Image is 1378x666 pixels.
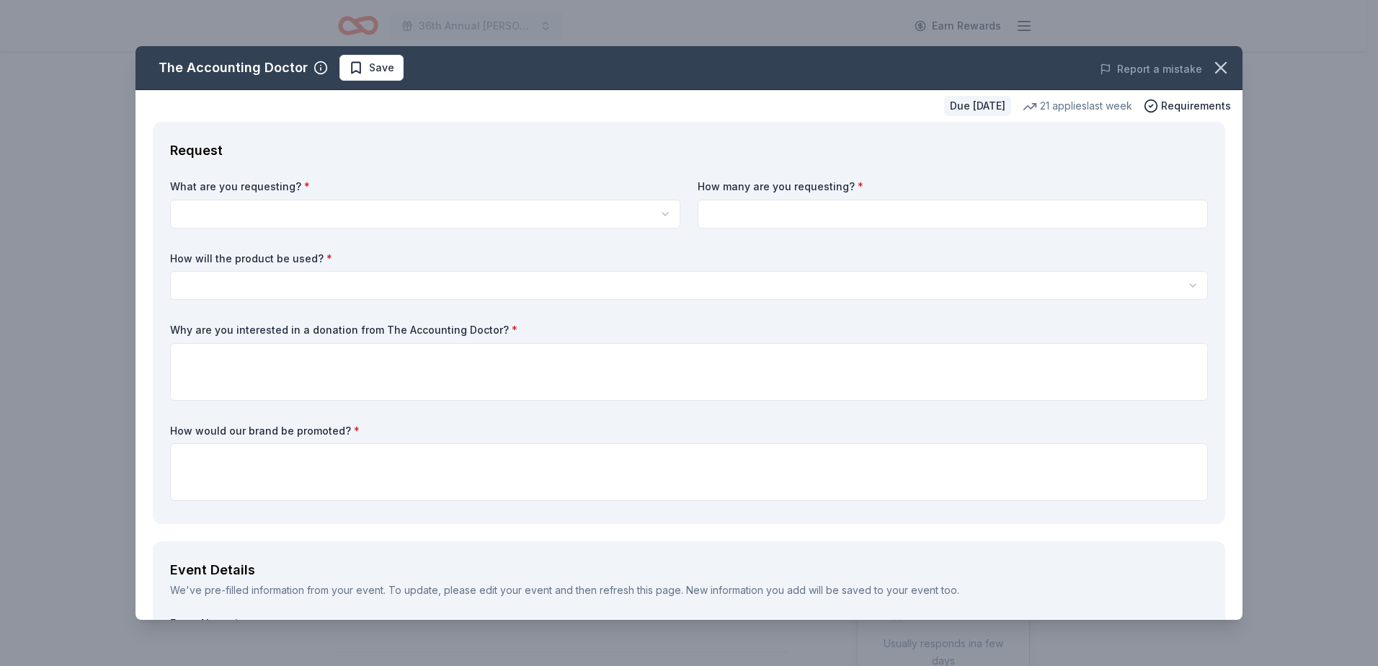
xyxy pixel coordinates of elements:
[1100,61,1202,78] button: Report a mistake
[170,424,1208,438] label: How would our brand be promoted?
[170,323,1208,337] label: Why are you interested in a donation from The Accounting Doctor?
[170,139,1208,162] div: Request
[170,559,1208,582] div: Event Details
[170,252,1208,266] label: How will the product be used?
[698,179,1208,194] label: How many are you requesting?
[170,582,1208,599] div: We've pre-filled information from your event. To update, please edit your event and then refresh ...
[170,179,680,194] label: What are you requesting?
[944,96,1011,116] div: Due [DATE]
[159,56,308,79] div: The Accounting Doctor
[369,59,394,76] span: Save
[1023,97,1132,115] div: 21 applies last week
[1161,97,1231,115] span: Requirements
[1144,97,1231,115] button: Requirements
[170,616,1208,631] label: Event Name
[339,55,404,81] button: Save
